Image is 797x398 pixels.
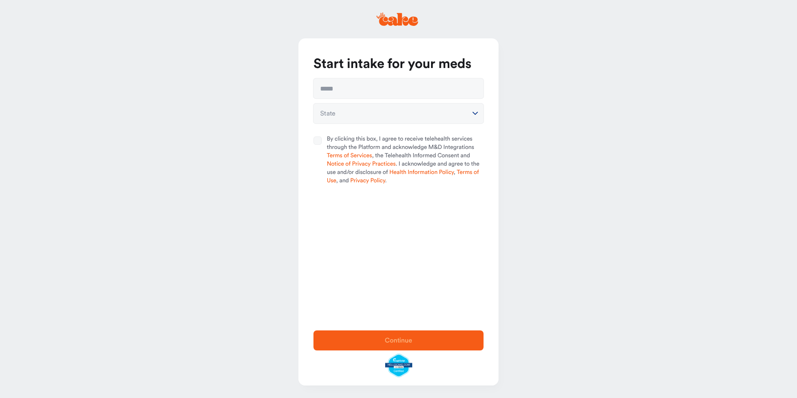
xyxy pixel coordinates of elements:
[313,56,484,73] h1: Start intake for your meds
[350,178,385,184] a: Privacy Policy
[327,153,372,159] a: Terms of Services
[385,337,412,344] span: Continue
[327,169,479,184] a: Terms of Use
[313,136,322,145] button: By clicking this box, I agree to receive telehealth services through the Platform and acknowledge...
[327,135,484,185] span: By clicking this box, I agree to receive telehealth services through the Platform and acknowledge...
[389,169,454,175] a: Health Information Policy
[327,161,396,167] a: Notice of Privacy Practices
[385,354,412,377] img: legit-script-certified.png
[313,330,484,350] button: Continue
